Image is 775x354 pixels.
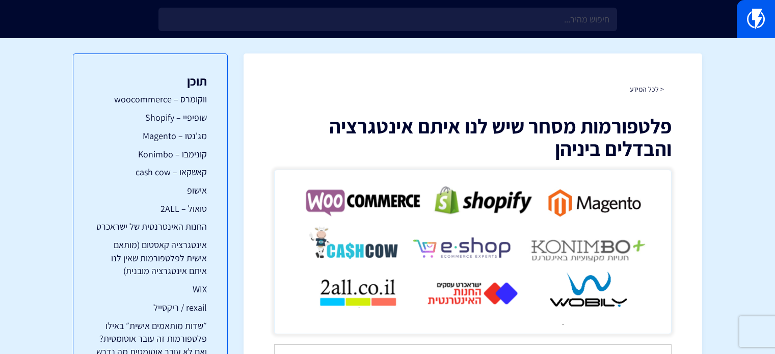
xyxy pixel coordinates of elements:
a: WIX [94,283,207,296]
a: מג'נטו – Magento [94,129,207,143]
a: rexail / ריקסייל [94,301,207,314]
a: אישופ [94,184,207,197]
a: טואול – 2ALL [94,202,207,215]
a: החנות האינטרנטית של ישראכרט [94,220,207,233]
a: ווקומרס – woocommerce [94,93,207,106]
h1: פלטפורמות מסחר שיש לנו איתם אינטגרציה והבדלים ביניהן [274,115,672,159]
h3: תוכן [94,74,207,88]
a: קאשקאו – cash cow [94,166,207,179]
a: קונימבו – Konimbo [94,148,207,161]
a: < לכל המידע [630,85,664,94]
a: אינטגרציה קאסטום (מותאם אישית לפלטפורמות שאין לנו איתם אינטגרציה מובנית) [94,238,207,278]
input: חיפוש מהיר... [158,8,617,31]
a: שופיפיי – Shopify [94,111,207,124]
